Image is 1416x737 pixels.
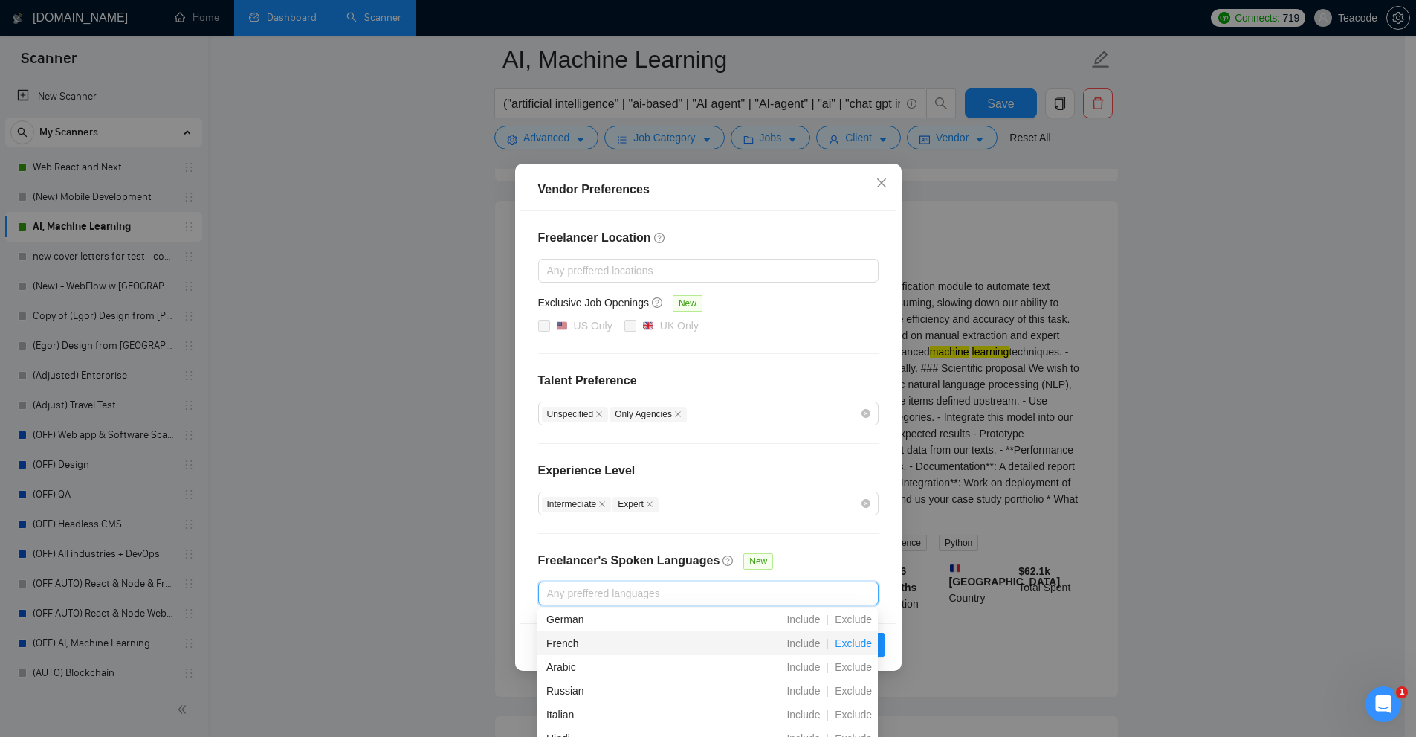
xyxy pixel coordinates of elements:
span: Exclude [829,661,878,673]
span: Exclude [829,709,878,721]
span: close [876,177,888,189]
h4: Experience Level [538,462,636,480]
h4: Talent Preference [538,372,879,390]
span: Include [780,637,826,649]
span: | [827,614,830,625]
div: French [546,635,712,651]
span: Exclude [829,614,878,625]
div: Vendor Preferences [538,181,879,199]
h5: Exclusive Job Openings [538,295,649,311]
span: question-circle [654,232,666,244]
span: close [598,501,606,508]
span: Include [780,661,826,673]
span: Expert [612,497,659,512]
span: close [595,411,603,418]
div: UK Only [660,318,699,334]
span: close [646,501,653,508]
h4: Freelancer's Spoken Languages [538,552,720,570]
span: | [827,661,830,673]
div: German [546,611,712,628]
img: 🇺🇸 [557,321,567,331]
span: question-circle [722,555,734,567]
span: Include [780,685,826,697]
span: Include [780,614,826,625]
div: US Only [574,318,612,334]
span: close [674,411,682,418]
span: close-circle [861,409,870,418]
span: close-circle [861,499,870,508]
span: | [827,685,830,697]
span: | [827,637,830,649]
button: Close [861,164,902,204]
span: 1 [1396,686,1408,698]
span: Exclude [829,637,878,649]
span: | [827,709,830,721]
span: Include [780,709,826,721]
img: 🇬🇧 [643,321,653,331]
span: question-circle [652,297,664,309]
span: Unspecified [542,407,609,422]
iframe: Intercom live chat [1365,686,1401,722]
span: New [673,295,702,312]
span: New [743,553,773,570]
span: Exclude [829,685,878,697]
div: Italian [546,707,712,723]
div: Russian [546,683,712,699]
span: Only Agencies [610,407,687,422]
span: Intermediate [542,497,612,512]
div: Arabic [546,659,712,675]
h4: Freelancer Location [538,229,879,247]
